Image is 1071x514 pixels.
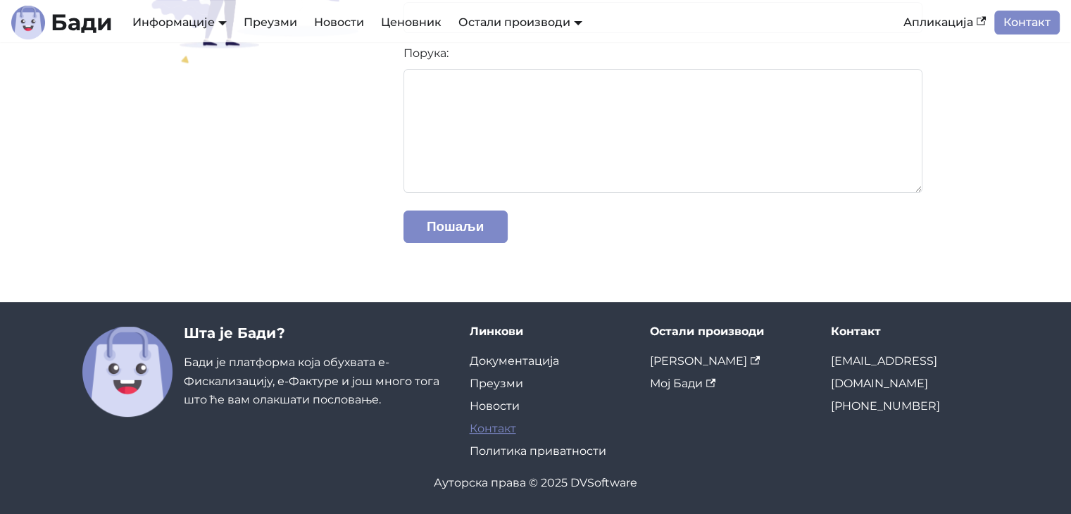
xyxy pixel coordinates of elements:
a: Преузми [235,11,306,35]
a: Ценовник [372,11,450,35]
a: Политика приватности [470,444,606,458]
a: Контакт [470,422,516,435]
img: Лого [11,6,45,39]
div: Контакт [831,325,989,339]
b: Бади [51,11,113,34]
a: [PHONE_NUMBER] [831,399,940,413]
a: Преузми [470,377,523,390]
a: Новости [306,11,372,35]
h3: Шта је Бади? [184,325,447,342]
label: Порука: [403,44,923,63]
a: ЛогоБади [11,6,113,39]
button: Пошаљи [403,211,508,244]
a: Контакт [994,11,1060,35]
a: Документација [470,354,559,368]
a: [PERSON_NAME] [650,354,760,368]
img: Бади [82,327,173,417]
a: [EMAIL_ADDRESS][DOMAIN_NAME] [831,354,937,390]
a: Апликација [895,11,994,35]
div: Остали производи [650,325,808,339]
div: Линкови [470,325,628,339]
a: Остали производи [458,15,582,29]
a: Информације [132,15,227,29]
a: Мој Бади [650,377,715,390]
div: Ауторска права © 2025 DVSoftware [82,474,989,492]
a: Новости [470,399,520,413]
div: Бади је платформа која обухвата е-Фискализацију, е-Фактуре и још много тога што ће вам олакшати п... [184,325,447,417]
